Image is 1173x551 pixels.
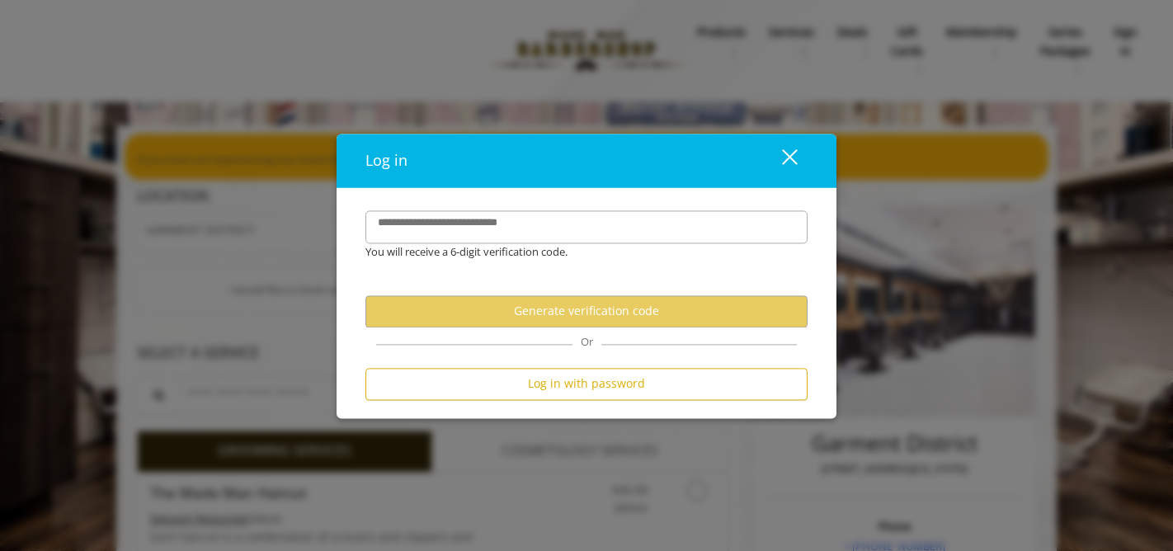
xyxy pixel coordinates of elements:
[751,144,808,177] button: close dialog
[365,368,808,400] button: Log in with password
[763,148,796,173] div: close dialog
[365,150,407,170] span: Log in
[353,243,795,261] div: You will receive a 6-digit verification code.
[572,334,601,349] span: Or
[365,295,808,327] button: Generate verification code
